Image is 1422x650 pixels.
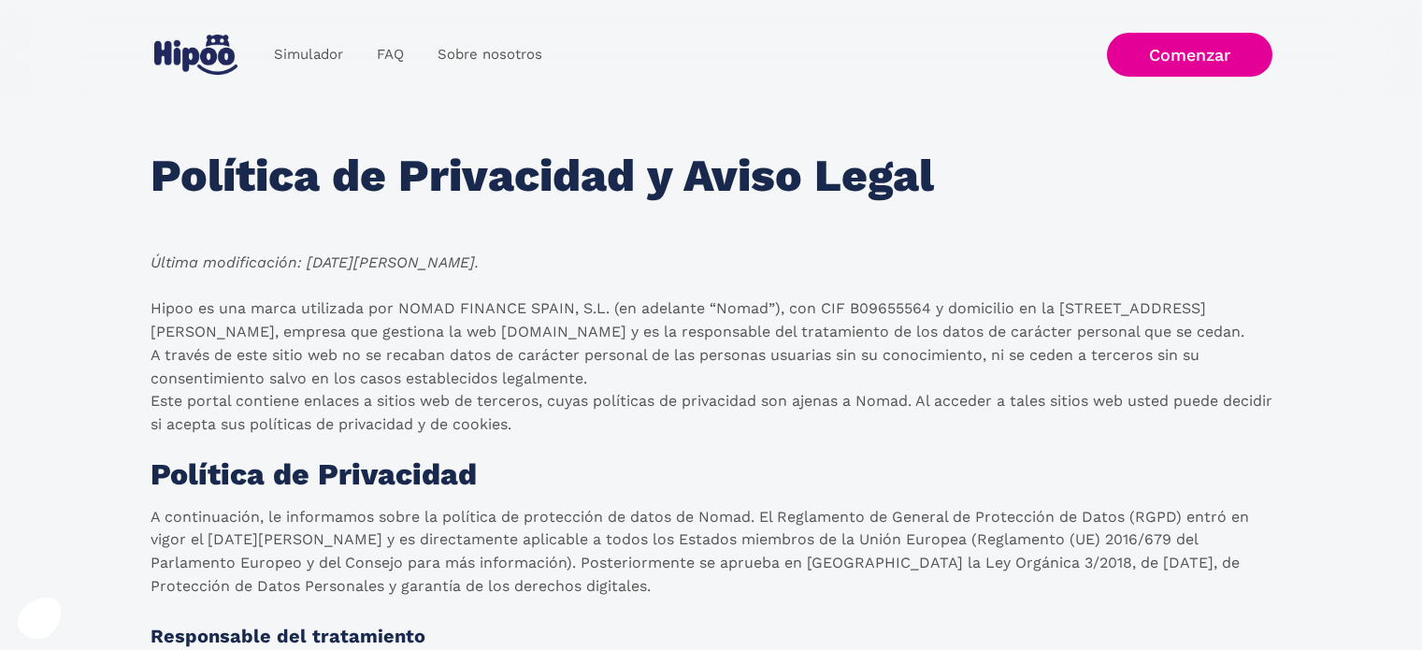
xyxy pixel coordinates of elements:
p: Hipoo es una marca utilizada por NOMAD FINANCE SPAIN, S.L. (en adelante “Nomad”), con CIF B096555... [151,297,1272,437]
a: Simulador [257,36,360,73]
strong: Responsable del tratamiento [151,625,425,647]
p: A continuación, le informamos sobre la política de protección de datos de Nomad. El Reglamento de... [151,506,1272,599]
a: Sobre nosotros [421,36,559,73]
a: Comenzar [1107,33,1272,77]
h1: Política de Privacidad [151,459,477,491]
em: Última modificación: [DATE][PERSON_NAME]. [151,253,479,271]
a: FAQ [360,36,421,73]
h1: Política de Privacidad y Aviso Legal [151,152,934,201]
